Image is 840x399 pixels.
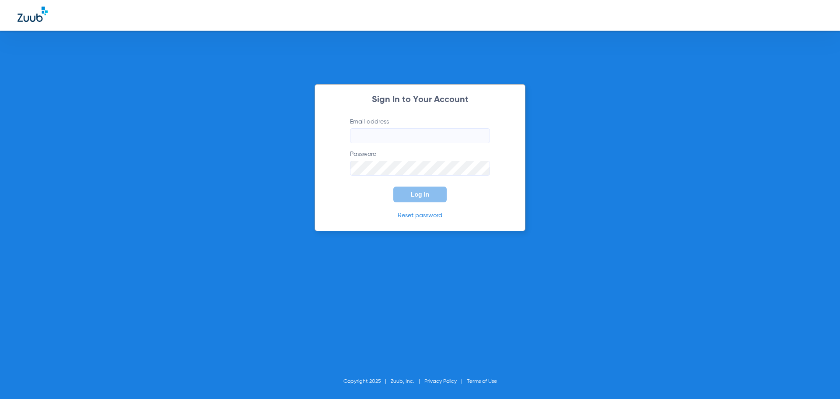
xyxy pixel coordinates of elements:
input: Email address [350,128,490,143]
input: Password [350,161,490,176]
a: Terms of Use [467,379,497,384]
span: Log In [411,191,429,198]
h2: Sign In to Your Account [337,95,503,104]
label: Password [350,150,490,176]
a: Reset password [398,212,442,219]
img: Zuub Logo [17,7,48,22]
a: Privacy Policy [424,379,457,384]
button: Log In [393,187,447,202]
label: Email address [350,117,490,143]
li: Copyright 2025 [343,377,391,386]
li: Zuub, Inc. [391,377,424,386]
